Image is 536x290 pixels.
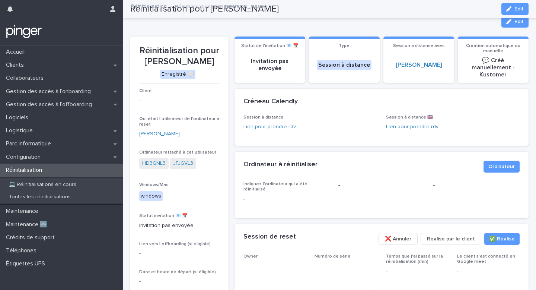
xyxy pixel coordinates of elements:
span: Numéro de série [315,254,351,259]
button: Réalisé par le client [421,233,481,245]
span: Le client s’est connecté en Google meet [457,254,515,264]
p: Collaborateurs [3,75,50,82]
span: Client [139,89,152,93]
p: Accueil [3,48,31,56]
span: Réalisé par le client [427,235,475,243]
button: Edit [501,16,529,28]
a: JFJGVL3 [173,160,193,167]
p: Logiciels [3,114,34,121]
p: - [433,182,519,189]
a: Lien pour prendre rdv [243,124,296,129]
a: [PERSON_NAME] [396,62,442,69]
p: Étiquettes UPS [3,260,51,267]
span: Session à distance [243,115,284,120]
span: Owner [243,254,258,259]
span: ✅​ Réalisé [489,235,515,243]
button: Ordinateur [484,161,520,173]
div: Session à distance [317,60,371,70]
p: - [243,262,306,270]
p: Réinitialisation pour [PERSON_NAME] [175,2,267,10]
p: Invitation pas envoyée [239,58,301,72]
span: Type [339,44,350,48]
p: Configuration [3,154,47,161]
span: Session à distance 🇬🇧 [386,115,433,120]
p: Gestion des accès à l’offboarding [3,101,98,108]
span: Date et heure de départ (si éligible) [139,270,216,274]
p: Gestion des accès à l’onboarding [3,88,97,95]
span: Qui était l'utilisateur de l'ordinateur à reset [139,117,219,126]
h2: Session de reset [243,233,296,241]
p: - [338,182,424,189]
button: ✅​ Réalisé [484,233,520,245]
img: mTgBEunGTSyRkCgitkcU [6,24,42,39]
p: Clients [3,62,30,69]
p: Maintenance 🆕 [3,221,53,228]
p: Réinitialisation pour [PERSON_NAME] [139,45,220,67]
p: Réinitialisation [3,167,48,174]
span: Edit [514,19,524,24]
p: Crédits de support [3,234,61,241]
p: - [386,267,449,275]
p: 💬​ Créé manuellement - Kustomer [462,57,524,79]
span: Ordinateur [488,163,515,170]
p: - [139,278,220,286]
p: - [139,250,220,258]
p: Parc informatique [3,140,57,147]
p: 💻 Réinitialisations en cours [3,182,82,188]
a: Réinitialisation [131,1,167,10]
h2: Créneau Calendly [243,98,298,106]
span: Lien vers l'offboarding (si eligible) [139,242,211,246]
span: Indiquez l'ordinateur qui a été réinitialisé [243,182,307,192]
p: - [457,267,520,275]
p: - [243,195,329,203]
h2: Ordinateur à réinitialiser [243,161,318,169]
a: [PERSON_NAME] [139,130,180,138]
p: Toutes les réinitialisations [3,194,77,200]
p: - [139,97,220,105]
div: Enregistré ⚪ [160,70,195,79]
span: Session à distance avec [393,44,444,48]
p: - [315,262,377,270]
span: Statut de l'invitation 📧 📅 [241,44,299,48]
div: windows [139,191,163,202]
span: Ordinateur rattaché à cet utilisateur [139,150,216,155]
p: Maintenance [3,208,44,215]
span: ❌ Annuler [385,235,411,243]
span: Création automatique ou manuelle [466,44,520,53]
p: Logistique [3,127,39,134]
a: Lien pour prendre rdv [386,124,438,129]
span: Windows/Mac [139,183,168,187]
span: Temps que j'ai passé sur la réinitialisation (min) [386,254,443,264]
p: Invitation pas envoyée [139,222,220,230]
a: HD3GNL3 [142,160,166,167]
button: ❌ Annuler [379,233,418,245]
p: Téléphones [3,247,42,254]
span: Statut invitation 📧 📅 [139,214,188,218]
